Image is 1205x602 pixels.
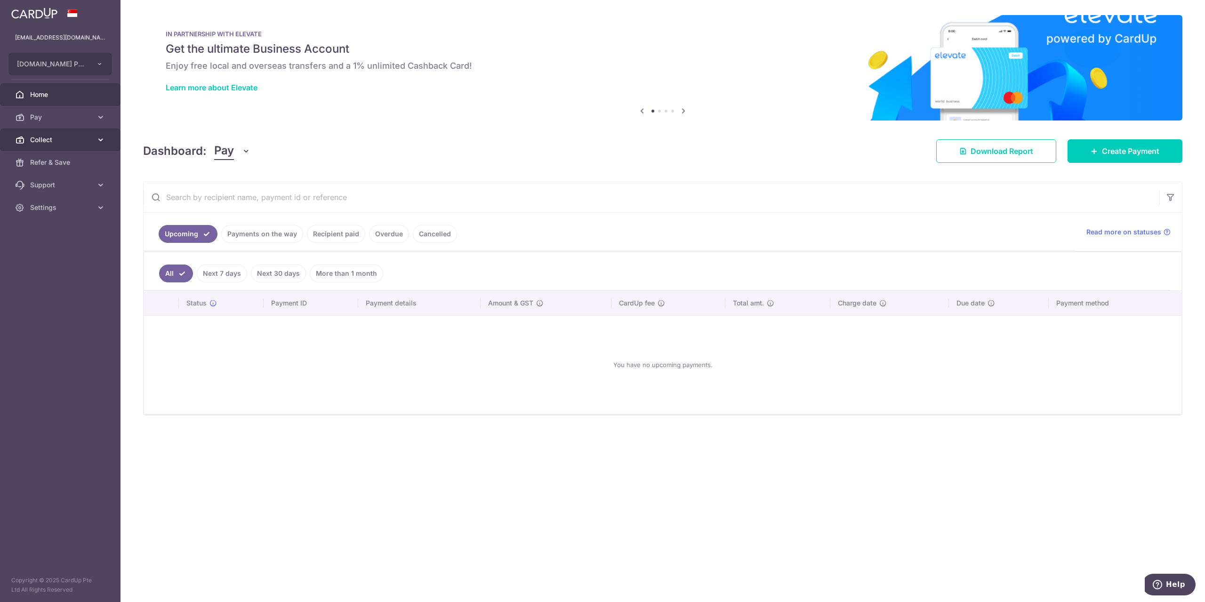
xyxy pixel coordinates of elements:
span: CardUp fee [619,298,655,308]
a: Overdue [369,225,409,243]
a: Learn more about Elevate [166,83,257,92]
span: Charge date [838,298,876,308]
span: Pay [30,112,92,122]
span: Total amt. [733,298,764,308]
button: [DOMAIN_NAME] PTE. LTD. [8,53,112,75]
th: Payment ID [264,291,358,315]
a: Next 30 days [251,265,306,282]
span: Pay [214,142,234,160]
span: Collect [30,135,92,144]
a: Download Report [936,139,1056,163]
iframe: Opens a widget where you can find more information [1145,574,1196,597]
p: IN PARTNERSHIP WITH ELEVATE [166,30,1160,38]
a: Upcoming [159,225,217,243]
a: Create Payment [1068,139,1182,163]
a: Next 7 days [197,265,247,282]
span: Support [30,180,92,190]
a: Recipient paid [307,225,365,243]
input: Search by recipient name, payment id or reference [144,182,1159,212]
a: More than 1 month [310,265,383,282]
h4: Dashboard: [143,143,207,160]
p: [EMAIL_ADDRESS][DOMAIN_NAME] [15,33,105,42]
img: CardUp [11,8,57,19]
th: Payment method [1049,291,1181,315]
span: Read more on statuses [1086,227,1161,237]
a: Read more on statuses [1086,227,1171,237]
span: Create Payment [1102,145,1159,157]
a: All [159,265,193,282]
button: Pay [214,142,250,160]
span: [DOMAIN_NAME] PTE. LTD. [17,59,87,69]
div: You have no upcoming payments. [155,323,1170,406]
span: Home [30,90,92,99]
span: Amount & GST [488,298,533,308]
th: Payment details [358,291,481,315]
a: Cancelled [413,225,457,243]
span: Due date [956,298,985,308]
span: Settings [30,203,92,212]
h6: Enjoy free local and overseas transfers and a 1% unlimited Cashback Card! [166,60,1160,72]
img: Renovation banner [143,15,1182,120]
h5: Get the ultimate Business Account [166,41,1160,56]
span: Status [186,298,207,308]
span: Refer & Save [30,158,92,167]
span: Download Report [971,145,1033,157]
a: Payments on the way [221,225,303,243]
